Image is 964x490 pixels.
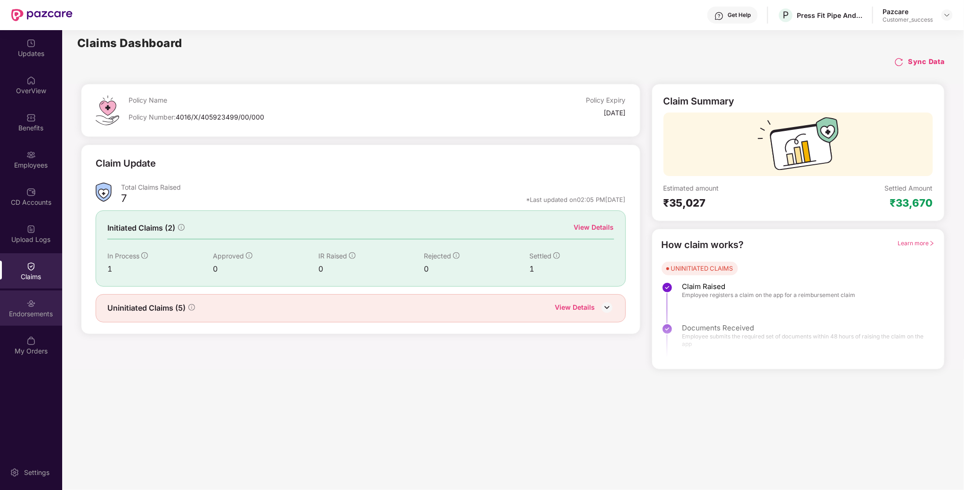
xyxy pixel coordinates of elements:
div: Claim Summary [664,96,735,107]
img: svg+xml;base64,PHN2ZyBpZD0iQ0RfQWNjb3VudHMiIGRhdGEtbmFtZT0iQ0QgQWNjb3VudHMiIHhtbG5zPSJodHRwOi8vd3... [26,187,36,197]
div: Press Fit Pipe And Profile [797,11,863,20]
span: 4016/X/405923499/00/000 [176,113,264,121]
div: Policy Number: [129,112,460,121]
img: svg+xml;base64,PHN2ZyBpZD0iVXBsb2FkX0xvZ3MiIGRhdGEtbmFtZT0iVXBsb2FkIExvZ3MiIHhtbG5zPSJodHRwOi8vd3... [26,225,36,234]
div: Get Help [728,11,751,19]
div: Customer_success [883,16,933,24]
span: Settled [529,252,551,260]
span: P [783,9,789,21]
div: Pazcare [883,7,933,16]
img: svg+xml;base64,PHN2ZyBpZD0iSGVscC0zMngzMiIgeG1sbnM9Imh0dHA6Ly93d3cudzMub3JnLzIwMDAvc3ZnIiB3aWR0aD... [714,11,724,21]
img: svg+xml;base64,PHN2ZyB4bWxucz0iaHR0cDovL3d3dy53My5vcmcvMjAwMC9zdmciIHdpZHRoPSI0OS4zMiIgaGVpZ2h0PS... [96,96,119,125]
img: svg+xml;base64,PHN2ZyBpZD0iTXlfT3JkZXJzIiBkYXRhLW5hbWU9Ik15IE9yZGVycyIgeG1sbnM9Imh0dHA6Ly93d3cudz... [26,336,36,345]
img: svg+xml;base64,PHN2ZyBpZD0iQmVuZWZpdHMiIHhtbG5zPSJodHRwOi8vd3d3LnczLm9yZy8yMDAwL3N2ZyIgd2lkdGg9Ij... [26,113,36,122]
img: ClaimsSummaryIcon [96,183,112,202]
img: svg+xml;base64,PHN2ZyBpZD0iU2V0dGluZy0yMHgyMCIgeG1sbnM9Imh0dHA6Ly93d3cudzMub3JnLzIwMDAvc3ZnIiB3aW... [10,468,19,477]
span: Employee registers a claim on the app for a reimbursement claim [682,291,856,299]
span: IR Raised [318,252,347,260]
div: View Details [555,302,595,314]
span: info-circle [178,224,185,231]
div: 7 [121,192,127,208]
h2: Claims Dashboard [77,38,182,49]
div: ₹35,027 [664,196,798,209]
img: New Pazcare Logo [11,9,73,21]
div: 1 [529,263,614,275]
div: [DATE] [604,108,626,117]
div: Policy Expiry [586,96,626,104]
img: DownIcon [600,300,614,314]
div: *Last updated on 02:05 PM[DATE] [527,195,626,204]
img: svg+xml;base64,PHN2ZyBpZD0iSG9tZSIgeG1sbnM9Imh0dHA6Ly93d3cudzMub3JnLzIwMDAvc3ZnIiB3aWR0aD0iMjAiIG... [26,76,36,85]
span: Uninitiated Claims (5) [107,302,186,314]
h4: Sync Data [908,57,945,66]
span: Rejected [424,252,451,260]
img: svg+xml;base64,PHN2ZyBpZD0iRHJvcGRvd24tMzJ4MzIiIHhtbG5zPSJodHRwOi8vd3d3LnczLm9yZy8yMDAwL3N2ZyIgd2... [943,11,951,19]
div: ₹33,670 [890,196,933,209]
img: svg+xml;base64,PHN2ZyBpZD0iVXBkYXRlZCIgeG1sbnM9Imh0dHA6Ly93d3cudzMub3JnLzIwMDAvc3ZnIiB3aWR0aD0iMj... [26,39,36,48]
div: Settings [21,468,52,477]
span: info-circle [246,252,252,259]
div: Policy Name [129,96,460,104]
img: svg+xml;base64,PHN2ZyB3aWR0aD0iMTcyIiBoZWlnaHQ9IjExMyIgdmlld0JveD0iMCAwIDE3MiAxMTMiIGZpbGw9Im5vbm... [758,117,839,176]
div: 0 [424,263,529,275]
span: info-circle [553,252,560,259]
span: info-circle [141,252,148,259]
img: svg+xml;base64,PHN2ZyBpZD0iU3RlcC1Eb25lLTMyeDMyIiB4bWxucz0iaHR0cDovL3d3dy53My5vcmcvMjAwMC9zdmciIH... [662,282,673,293]
div: View Details [574,222,614,233]
div: 1 [107,263,213,275]
div: Total Claims Raised [121,183,625,192]
span: right [929,241,935,246]
div: How claim works? [662,238,744,252]
div: Claim Update [96,156,156,171]
span: info-circle [349,252,356,259]
img: svg+xml;base64,PHN2ZyBpZD0iRW1wbG95ZWVzIiB4bWxucz0iaHR0cDovL3d3dy53My5vcmcvMjAwMC9zdmciIHdpZHRoPS... [26,150,36,160]
div: 0 [213,263,318,275]
img: svg+xml;base64,PHN2ZyBpZD0iQ2xhaW0iIHhtbG5zPSJodHRwOi8vd3d3LnczLm9yZy8yMDAwL3N2ZyIgd2lkdGg9IjIwIi... [26,262,36,271]
div: UNINITIATED CLAIMS [671,264,733,273]
span: info-circle [188,304,195,311]
img: svg+xml;base64,PHN2ZyBpZD0iRW5kb3JzZW1lbnRzIiB4bWxucz0iaHR0cDovL3d3dy53My5vcmcvMjAwMC9zdmciIHdpZH... [26,299,36,308]
div: Estimated amount [664,184,798,193]
span: info-circle [453,252,460,259]
span: Claim Raised [682,282,856,291]
div: 0 [318,263,424,275]
span: Initiated Claims (2) [107,222,175,234]
span: Learn more [898,240,935,247]
span: Approved [213,252,244,260]
span: In Process [107,252,139,260]
div: Settled Amount [885,184,933,193]
img: svg+xml;base64,PHN2ZyBpZD0iUmVsb2FkLTMyeDMyIiB4bWxucz0iaHR0cDovL3d3dy53My5vcmcvMjAwMC9zdmciIHdpZH... [894,57,904,67]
